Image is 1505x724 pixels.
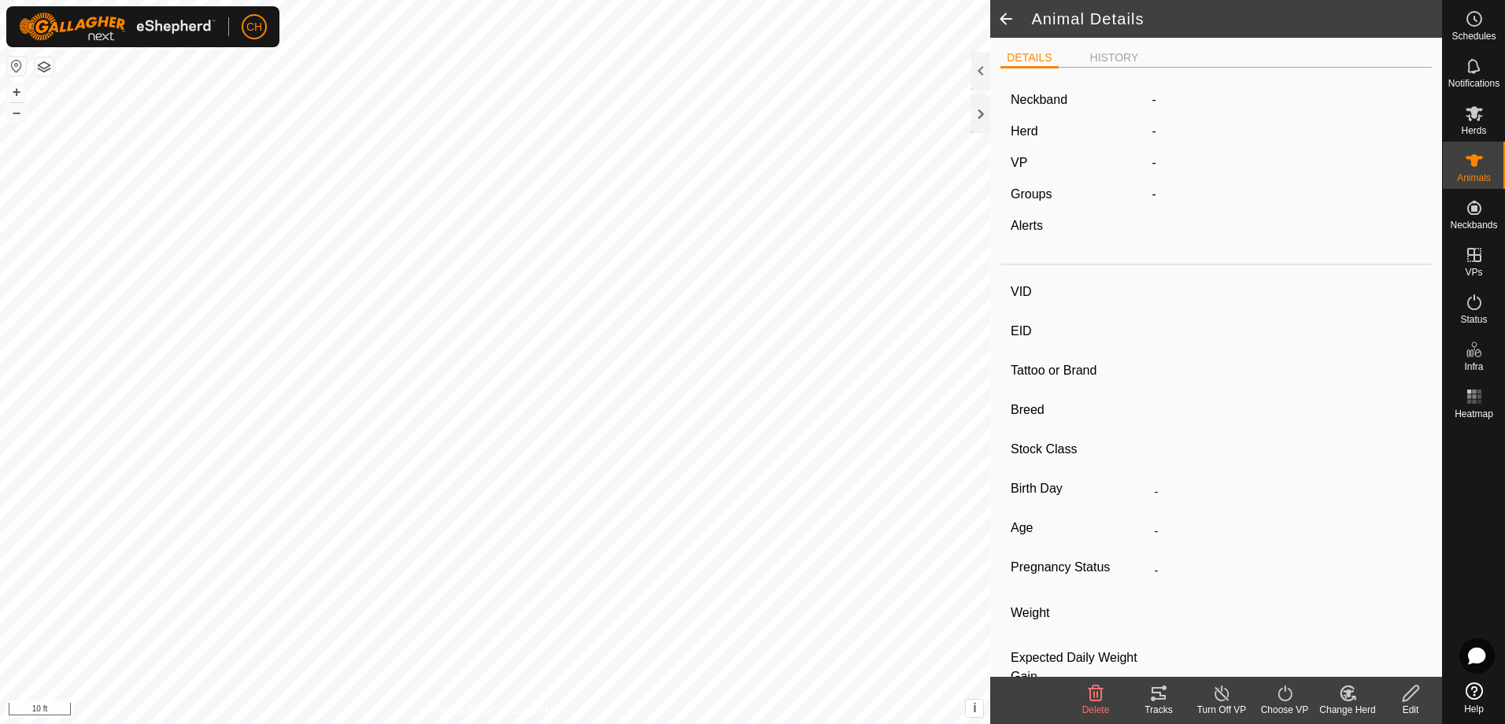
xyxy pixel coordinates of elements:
label: Birth Day [1011,478,1148,499]
span: Notifications [1448,79,1499,88]
label: VP [1011,156,1027,169]
span: Neckbands [1450,220,1497,230]
app-display-virtual-paddock-transition: - [1152,156,1156,169]
label: Neckband [1011,90,1067,109]
button: + [7,83,26,102]
a: Contact Us [511,704,557,718]
label: Age [1011,518,1148,538]
label: Stock Class [1011,439,1148,460]
label: Tattoo or Brand [1011,360,1148,381]
label: VID [1011,282,1148,302]
div: Turn Off VP [1190,703,1253,717]
a: Help [1443,676,1505,720]
button: Map Layers [35,57,54,76]
li: HISTORY [1084,50,1145,66]
span: Infra [1464,362,1483,371]
label: Pregnancy Status [1011,557,1148,578]
label: Alerts [1011,219,1043,232]
span: Herds [1461,126,1486,135]
label: EID [1011,321,1148,342]
label: Weight [1011,597,1148,630]
span: - [1152,124,1156,138]
h2: Animal Details [1031,9,1442,28]
li: DETAILS [1000,50,1058,68]
label: - [1152,90,1156,109]
span: Heatmap [1455,409,1493,419]
img: Gallagher Logo [19,13,216,41]
div: Change Herd [1316,703,1379,717]
a: Privacy Policy [433,704,492,718]
span: VPs [1465,268,1482,277]
button: i [966,700,983,717]
div: Tracks [1127,703,1190,717]
span: Schedules [1451,31,1496,41]
span: i [973,701,976,715]
button: Reset Map [7,57,26,76]
div: - [1145,185,1428,204]
button: – [7,103,26,122]
span: Help [1464,704,1484,714]
div: Edit [1379,703,1442,717]
label: Breed [1011,400,1148,420]
label: Expected Daily Weight Gain [1011,648,1148,686]
span: Status [1460,315,1487,324]
span: Delete [1082,704,1110,715]
label: Groups [1011,187,1052,201]
label: Herd [1011,124,1038,138]
div: Choose VP [1253,703,1316,717]
span: Animals [1457,173,1491,183]
span: CH [246,19,262,35]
